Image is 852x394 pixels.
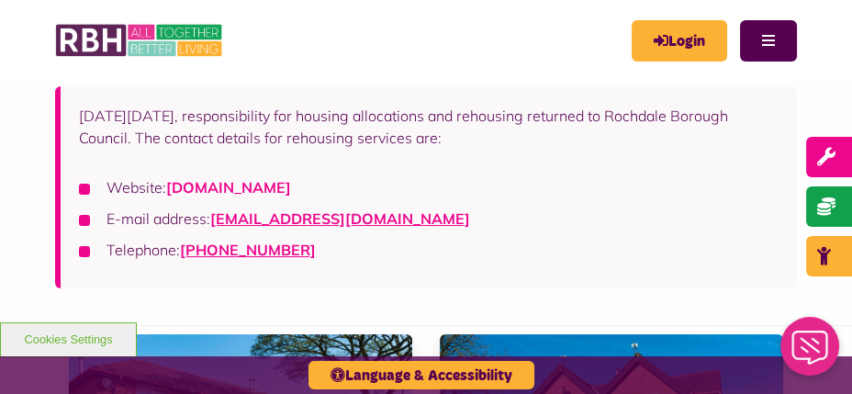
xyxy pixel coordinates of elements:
[210,209,470,228] a: [EMAIL_ADDRESS][DOMAIN_NAME]
[79,105,779,149] p: [DATE][DATE], responsibility for housing allocations and rehousing returned to Rochdale Borough C...
[180,241,316,259] a: call 0300 303 8874
[632,20,727,62] a: MyRBH
[79,176,779,198] li: Website:
[740,20,797,62] button: Navigation
[308,361,534,389] button: Language & Accessibility
[79,208,779,230] li: E-mail address:
[55,18,225,62] img: RBH
[769,311,852,394] iframe: Netcall Web Assistant for live chat
[79,239,779,261] li: Telephone:
[166,178,291,197] a: [DOMAIN_NAME]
